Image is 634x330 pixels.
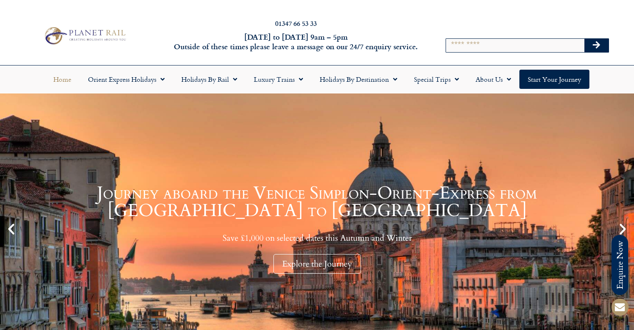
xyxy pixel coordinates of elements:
a: Orient Express Holidays [80,70,173,89]
h6: [DATE] to [DATE] 9am – 5pm Outside of these times please leave a message on our 24/7 enquiry serv... [171,32,421,52]
button: Search [584,39,609,52]
nav: Menu [4,70,630,89]
a: Home [45,70,80,89]
h1: Journey aboard the Venice Simplon-Orient-Express from [GEOGRAPHIC_DATA] to [GEOGRAPHIC_DATA] [21,184,613,219]
img: Planet Rail Train Holidays Logo [41,25,128,46]
div: Next slide [616,222,630,236]
div: Previous slide [4,222,18,236]
a: Special Trips [406,70,467,89]
p: Save £1,000 on selected dates this Autumn and Winter [21,233,613,243]
a: Luxury Trains [246,70,311,89]
a: Start your Journey [519,70,589,89]
a: 01347 66 53 33 [275,18,317,28]
div: Explore the Journey [273,254,361,274]
a: Holidays by Rail [173,70,246,89]
a: Holidays by Destination [311,70,406,89]
a: About Us [467,70,519,89]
